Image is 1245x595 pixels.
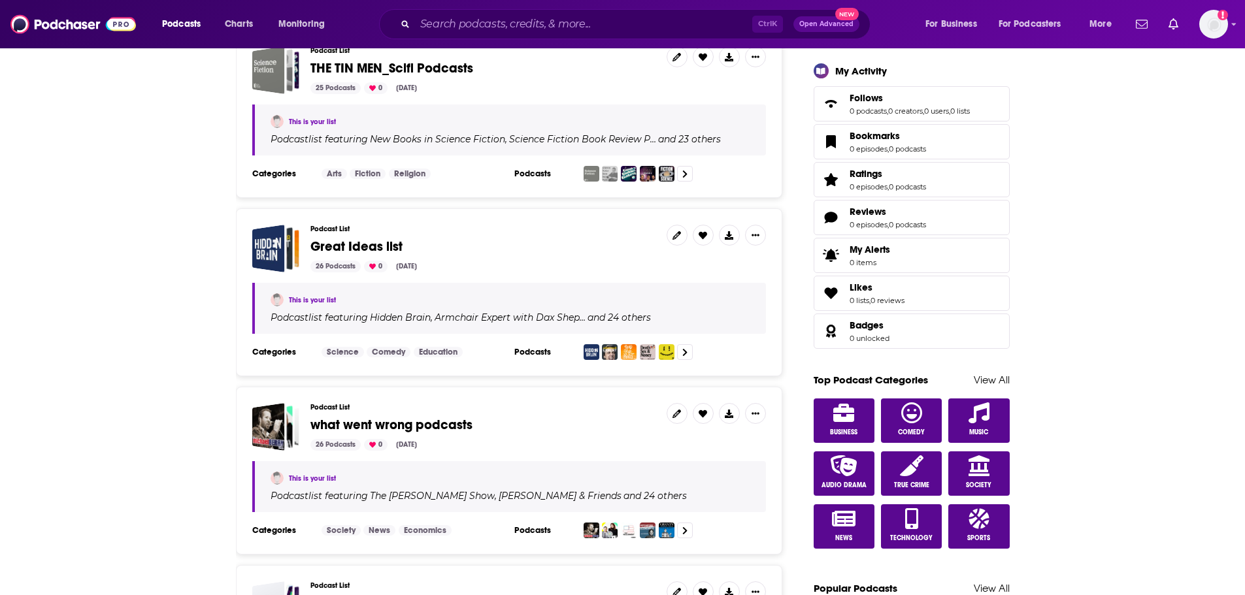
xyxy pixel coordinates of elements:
div: 0 [364,439,388,451]
h3: Podcast List [310,46,656,55]
div: 26 Podcasts [310,261,361,272]
h3: Podcasts [514,347,573,357]
a: View All [974,582,1010,594]
img: Grant’s Current Yield Podcast [659,523,674,538]
a: News [814,504,875,549]
span: 0 items [850,258,890,267]
a: 0 podcasts [889,220,926,229]
a: Science [322,347,364,357]
a: Badges [818,322,844,340]
h3: Podcasts [514,525,573,536]
div: 0 [364,261,388,272]
div: Search podcasts, credits, & more... [391,9,883,39]
a: 0 reviews [871,296,905,305]
span: For Business [925,15,977,33]
a: THE TIN MEN_Scifi Podcasts [310,61,473,76]
svg: Add a profile image [1218,10,1228,20]
h3: Categories [252,169,311,179]
span: News [835,534,852,542]
span: Likes [814,276,1010,311]
span: Charts [225,15,253,33]
button: Show More Button [745,225,766,246]
button: Show More Button [745,46,766,67]
a: 0 lists [950,106,970,116]
img: Science Fiction Remnant [640,166,656,182]
span: , [923,106,924,116]
a: Likes [818,284,844,302]
a: Business [814,398,875,443]
h4: Armchair Expert with Dax Shep… [435,312,586,323]
a: Charts [216,14,261,35]
a: Arts [322,169,347,179]
a: Show notifications dropdown [1131,13,1153,35]
a: 0 episodes [850,182,888,191]
span: Monitoring [278,15,325,33]
button: open menu [153,14,218,35]
a: View All [974,374,1010,386]
img: Geek's Guide to the Galaxy - A Science Fiction Podcast [621,166,637,182]
span: Podcasts [162,15,201,33]
a: Economics [399,525,452,536]
h3: Podcast List [310,403,656,411]
span: Reviews [814,200,1010,235]
a: Great Ideas list [310,240,403,254]
a: Hidden Brain [368,312,431,323]
a: hannah.bishop [271,472,284,485]
p: and 24 others [588,312,651,323]
div: Podcast list featuring [271,312,750,323]
span: More [1089,15,1112,33]
img: Science Fiction Book Review Podcast [602,166,618,182]
a: Podchaser - Follow, Share and Rate Podcasts [10,12,136,37]
a: Follows [818,95,844,113]
a: 0 episodes [850,220,888,229]
a: Great Ideas list [252,225,300,272]
a: Top Podcast Categories [814,374,928,386]
a: what went wrong podcasts [310,418,473,432]
a: 0 podcasts [889,144,926,153]
a: 0 podcasts [850,106,887,116]
a: Science Fiction Book Review P… [507,134,656,144]
span: My Alerts [818,246,844,265]
a: News [363,525,395,536]
a: Comedy [881,398,942,443]
h4: New Books in Science Fiction [370,134,505,144]
a: Show notifications dropdown [1163,13,1184,35]
span: , [949,106,950,116]
a: Likes [850,281,905,293]
button: Show profile menu [1199,10,1228,39]
a: [PERSON_NAME] & Friends [497,490,622,501]
a: True Crime [881,451,942,496]
button: open menu [916,14,993,35]
img: hannah.bishop [271,293,284,306]
span: Bookmarks [850,130,900,142]
img: Hidden Brain [584,344,599,360]
span: Follows [850,92,883,104]
div: [DATE] [391,261,422,272]
span: True Crime [894,481,929,489]
a: Armchair Expert with Dax Shep… [433,312,586,323]
a: 0 unlocked [850,334,889,343]
span: Badges [814,314,1010,349]
a: Reviews [818,208,844,227]
a: Bookmarks [850,130,926,142]
a: Reviews [850,206,926,217]
h3: Categories [252,347,311,357]
a: Comedy [367,347,410,357]
img: Fiction Science [659,166,674,182]
img: hannah.bishop [271,115,284,128]
a: Society [322,525,361,536]
a: Music [948,398,1010,443]
a: Bookmarks [818,133,844,151]
a: This is your list [289,474,336,483]
span: Music [969,428,988,436]
span: Logged in as hannah.bishop [1199,10,1228,39]
span: THE TIN MEN_Scifi Podcasts [252,46,300,94]
button: open menu [269,14,342,35]
img: Death, Sex & Money [640,344,656,360]
img: Krystal Kyle & Friends [602,523,618,538]
a: Audio Drama [814,451,875,496]
a: Popular Podcasts [814,582,897,594]
a: Religion [389,169,431,179]
img: The Happiness Lab with Dr. Laurie Santos [659,344,674,360]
